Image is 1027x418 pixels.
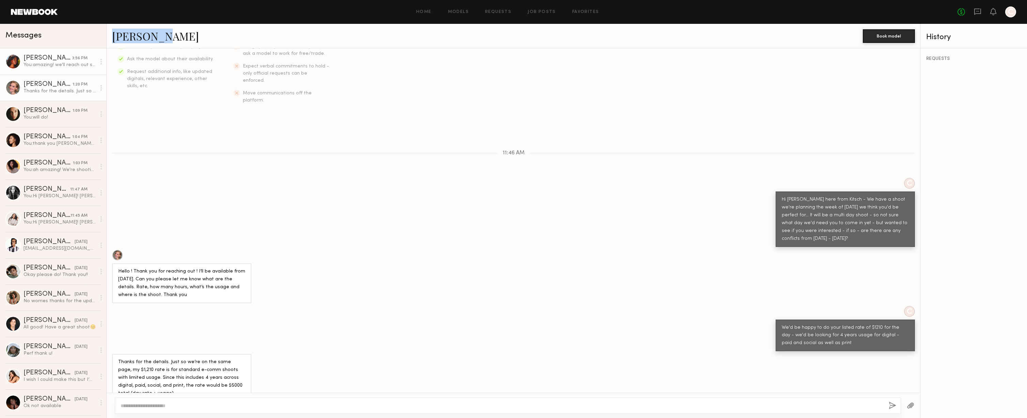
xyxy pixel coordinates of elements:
div: 11:45 AM [71,213,88,219]
div: [DATE] [75,370,88,376]
div: [PERSON_NAME] [24,55,72,62]
div: No worries thanks for the update! [24,298,96,304]
div: I wish I could make this but I’m currently out of town until the 19! Would love to next time thou... [24,376,96,383]
div: You: Hi [PERSON_NAME]! [PERSON_NAME] here from Kitsch - We have a shoot we're planning the week o... [24,219,96,226]
a: Favorites [572,10,599,14]
div: [PERSON_NAME] [24,81,73,88]
div: [DATE] [75,396,88,403]
div: You: will do! [24,114,96,121]
div: 1:09 PM [73,108,88,114]
span: Messages [5,32,42,40]
div: [PERSON_NAME] [24,343,75,350]
div: [PERSON_NAME] [24,186,70,193]
div: Hi [PERSON_NAME] here from Kitsch - We have a shoot we're planning the week of [DATE] we think yo... [782,196,909,243]
div: You: ah amazing! We're shooting our shampoo and conditioner line - we'll be shooting in [GEOGRAPH... [24,167,96,173]
div: [EMAIL_ADDRESS][DOMAIN_NAME] [24,245,96,252]
div: 11:47 AM [70,186,88,193]
div: You: amazing! we'll reach out shortly with more info - thank you! [24,62,96,68]
span: 11:46 AM [503,150,525,156]
div: [PERSON_NAME] [24,160,73,167]
div: History [926,33,1022,41]
div: [PERSON_NAME] [24,317,75,324]
a: Book model [863,33,915,38]
a: C [1005,6,1016,17]
div: [PERSON_NAME] [24,396,75,403]
div: [DATE] [75,265,88,272]
div: We'd be happy to do your listed rate of $1210 for the day - we'd be looking for 4 years usage for... [782,324,909,347]
span: Expect verbal commitments to hold - only official requests can be enforced. [243,64,329,83]
a: Requests [485,10,511,14]
button: Book model [863,29,915,43]
div: [PERSON_NAME] [24,291,75,298]
div: [DATE] [75,344,88,350]
div: All good! Have a great shoot😊 [24,324,96,330]
div: [DATE] [75,239,88,245]
div: Thanks for the details. Just so we’re on the same page, my $1,210 rate is for standard e-comm sho... [118,358,245,398]
div: Okay please do! Thank you!! [24,272,96,278]
div: [PERSON_NAME] [24,212,71,219]
div: 1:20 PM [73,81,88,88]
div: [DATE] [75,318,88,324]
div: [PERSON_NAME] [24,370,75,376]
div: [DATE] [75,291,88,298]
div: REQUESTS [926,57,1022,61]
div: [PERSON_NAME] [24,265,75,272]
div: [PERSON_NAME] [24,238,75,245]
a: Job Posts [528,10,556,14]
div: Thanks for the details. Just so we’re on the same page, my $1,210 rate is for standard e-comm sho... [24,88,96,94]
div: You: Hi [PERSON_NAME]! [PERSON_NAME] here from Kitsch - We have a shoot we're planning the week o... [24,193,96,199]
span: Request additional info, like updated digitals, relevant experience, other skills, etc. [127,69,212,88]
div: 1:03 PM [73,160,88,167]
div: [PERSON_NAME] [24,107,73,114]
div: Ok not available [24,403,96,409]
a: Home [416,10,432,14]
div: Hello ! Thank you for reaching out ! I’ll be available from [DATE]. Can you please let me know wh... [118,268,245,299]
a: [PERSON_NAME] [112,29,199,43]
a: Models [448,10,469,14]
div: Perf thank u! [24,350,96,357]
div: You: thank you [PERSON_NAME]! Loved having you! [24,140,96,147]
div: 3:56 PM [72,55,88,62]
span: Move communications off the platform. [243,91,312,103]
div: 1:04 PM [72,134,88,140]
span: Ask the model about their availability. [127,57,214,61]
div: [PERSON_NAME] [24,134,72,140]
